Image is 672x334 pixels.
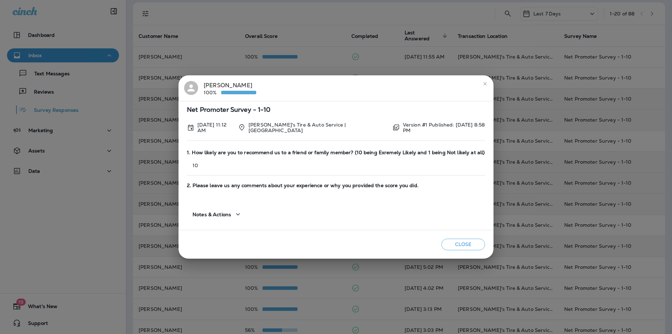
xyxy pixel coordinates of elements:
p: [PERSON_NAME]'s Tire & Auto Service | [GEOGRAPHIC_DATA] [248,122,387,133]
p: 10 [187,163,485,168]
span: 1. How likely are you to recommend us to a friend or family member? (10 being Exremely Likely and... [187,150,485,156]
span: 2. Please leave us any comments about your experience or why you provided the score you did. [187,183,485,189]
span: Net Promoter Survey - 1-10 [187,107,485,113]
div: [PERSON_NAME] [204,81,256,96]
button: close [479,78,491,89]
p: Version #1 Published: [DATE] 8:58 PM [403,122,485,133]
button: Notes & Actions [187,204,248,224]
button: Close [441,239,485,250]
p: Oct 6, 2025 11:12 AM [197,122,233,133]
span: Notes & Actions [192,212,231,218]
p: 100% [204,90,221,95]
